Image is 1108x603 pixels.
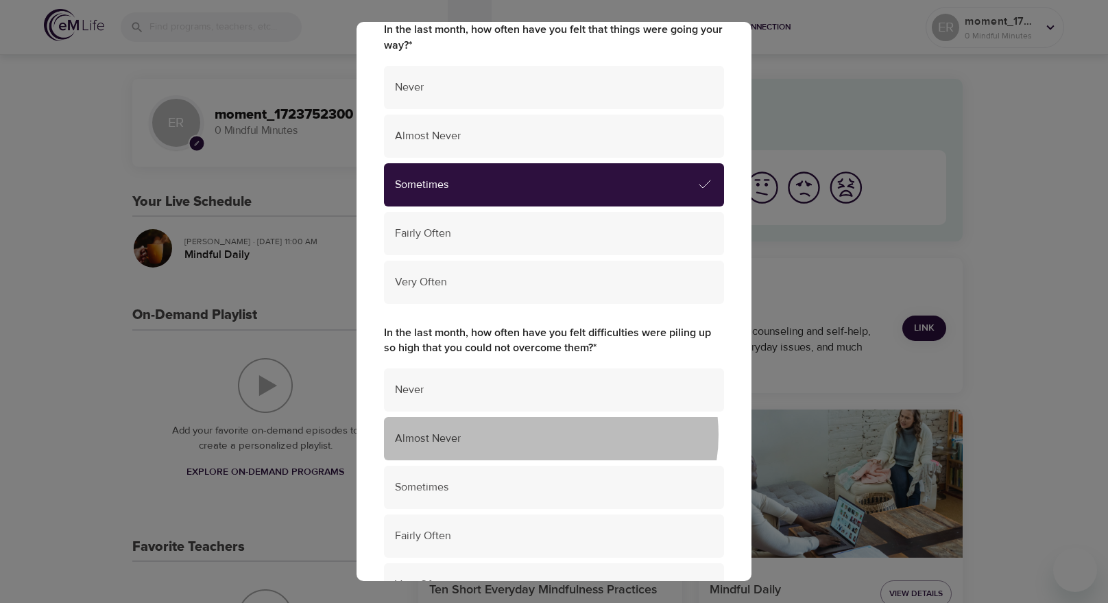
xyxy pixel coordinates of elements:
span: Almost Never [395,128,713,144]
span: Sometimes [395,480,713,495]
span: Sometimes [395,177,697,193]
span: Very Often [395,274,713,290]
span: Very Often [395,577,713,593]
span: Almost Never [395,431,713,447]
label: In the last month, how often have you felt that things were going your way? [384,22,724,54]
label: In the last month, how often have you felt difficulties were piling up so high that you could not... [384,325,724,357]
span: Fairly Often [395,528,713,544]
span: Never [395,80,713,95]
span: Never [395,382,713,398]
span: Fairly Often [395,226,713,241]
